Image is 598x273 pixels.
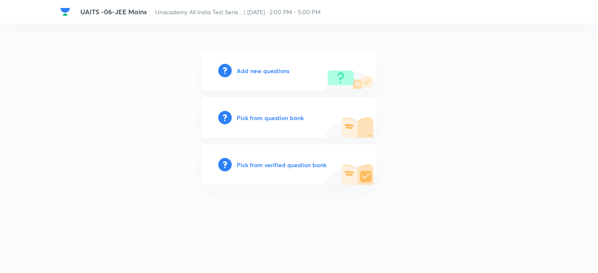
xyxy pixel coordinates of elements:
[237,160,326,169] h6: Pick from verified question bank
[60,7,74,17] a: Company Logo
[237,66,289,75] h6: Add new questions
[80,7,147,16] span: UAITS -06-JEE Mains
[155,8,320,16] span: Unacademy All India Test Serie... | [DATE] · 2:00 PM - 5:00 PM
[60,7,70,17] img: Company Logo
[237,113,304,122] h6: Pick from question bank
